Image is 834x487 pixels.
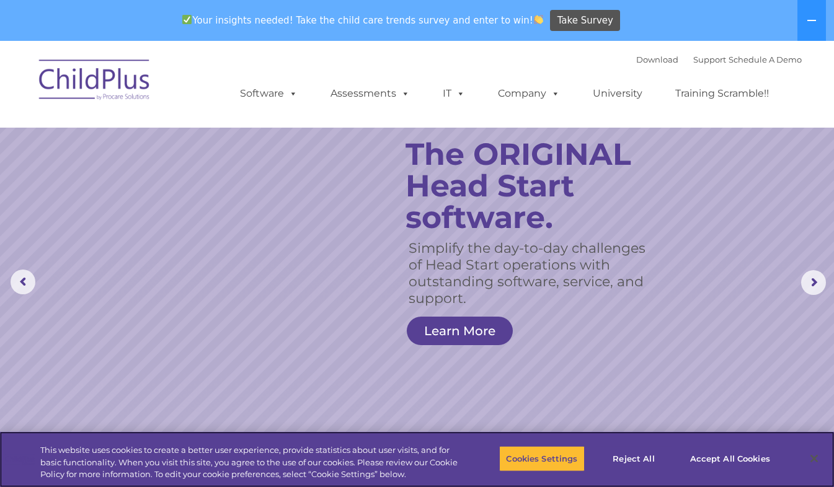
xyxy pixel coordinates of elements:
[557,10,613,32] span: Take Survey
[486,81,572,106] a: Company
[172,133,225,142] span: Phone number
[33,51,157,113] img: ChildPlus by Procare Solutions
[636,55,802,64] font: |
[40,444,459,481] div: This website uses cookies to create a better user experience, provide statistics about user visit...
[228,81,310,106] a: Software
[318,81,422,106] a: Assessments
[407,317,513,345] a: Learn More
[182,15,192,24] img: ✅
[693,55,726,64] a: Support
[177,8,549,32] span: Your insights needed! Take the child care trends survey and enter to win!
[430,81,477,106] a: IT
[499,445,584,472] button: Cookies Settings
[663,81,781,106] a: Training Scramble!!
[172,82,210,91] span: Last name
[409,240,653,307] rs-layer: Simplify the day-to-day challenges of Head Start operations with outstanding software, service, a...
[550,10,620,32] a: Take Survey
[595,445,673,472] button: Reject All
[729,55,802,64] a: Schedule A Demo
[580,81,655,106] a: University
[636,55,678,64] a: Download
[534,15,543,24] img: 👏
[801,445,828,472] button: Close
[683,445,777,472] button: Accept All Cookies
[406,138,666,233] rs-layer: The ORIGINAL Head Start software.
